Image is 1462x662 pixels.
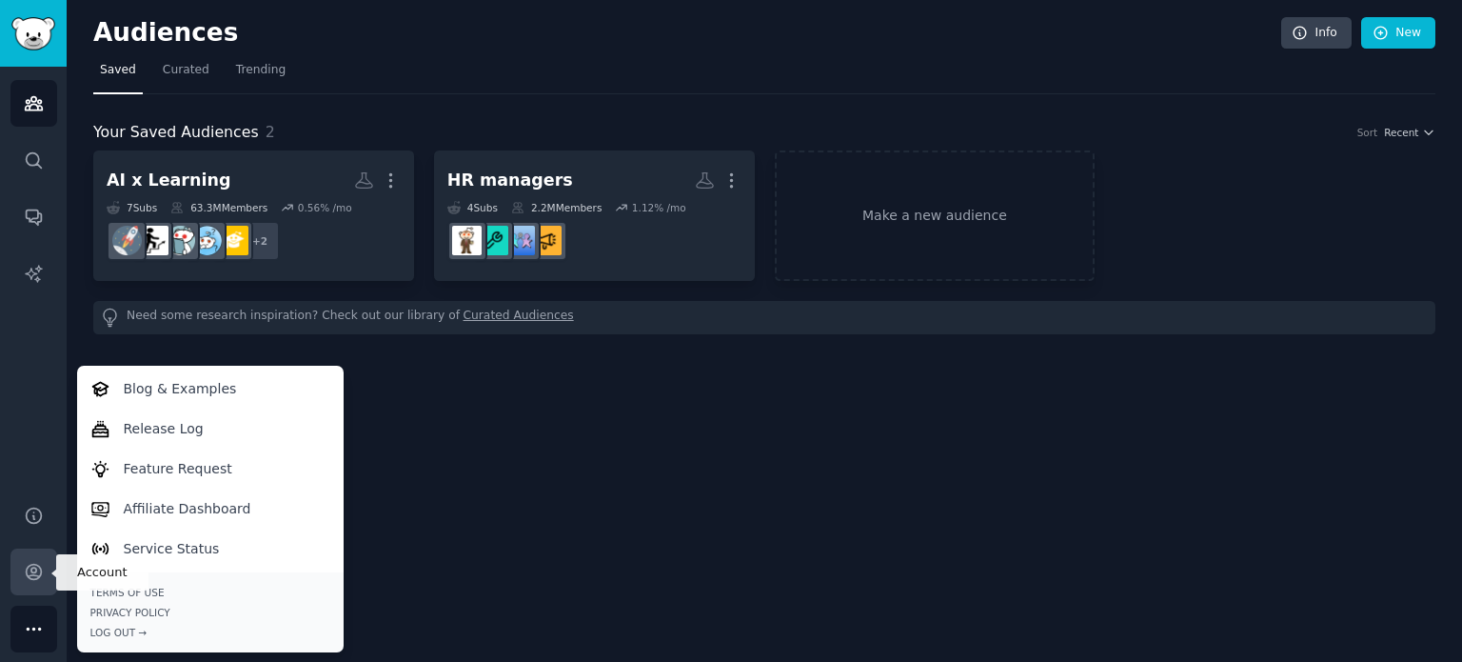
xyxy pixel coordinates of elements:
[112,226,142,255] img: startups
[1384,126,1435,139] button: Recent
[124,419,204,439] p: Release Log
[219,226,248,255] img: WatchandLearn
[532,226,562,255] img: changemanagement
[511,201,602,214] div: 2.2M Members
[229,55,292,94] a: Trending
[236,62,286,79] span: Trending
[447,201,498,214] div: 4 Sub s
[1281,17,1352,50] a: Info
[447,169,573,192] div: HR managers
[90,626,330,639] div: Log Out →
[11,17,55,50] img: GummySearch logo
[124,459,232,479] p: Feature Request
[80,409,340,449] a: Release Log
[124,379,237,399] p: Blog & Examples
[775,150,1096,281] a: Make a new audience
[124,539,220,559] p: Service Status
[93,121,259,145] span: Your Saved Audiences
[1357,126,1378,139] div: Sort
[632,201,686,214] div: 1.12 % /mo
[90,586,330,599] a: Terms of Use
[80,529,340,569] a: Service Status
[139,226,168,255] img: personalgrowthchannel
[170,201,267,214] div: 63.3M Members
[434,150,755,281] a: HR managers4Subs2.2MMembers1.12% /mochangemanagementAskHRmanagershumanresources
[107,169,230,192] div: AI x Learning
[1384,126,1418,139] span: Recent
[100,62,136,79] span: Saved
[266,123,275,141] span: 2
[93,301,1435,334] div: Need some research inspiration? Check out our library of
[80,369,340,409] a: Blog & Examples
[107,201,157,214] div: 7 Sub s
[166,226,195,255] img: IWantToLearn
[93,55,143,94] a: Saved
[298,201,352,214] div: 0.56 % /mo
[464,308,574,328] a: Curated Audiences
[240,221,280,261] div: + 2
[80,449,340,489] a: Feature Request
[505,226,535,255] img: AskHR
[90,606,330,619] a: Privacy Policy
[93,150,414,281] a: AI x Learning7Subs63.3MMembers0.56% /mo+2WatchandLearnAskRedditIWantToLearnpersonalgrowthchannels...
[156,55,216,94] a: Curated
[452,226,482,255] img: humanresources
[80,489,340,529] a: Affiliate Dashboard
[479,226,508,255] img: managers
[163,62,209,79] span: Curated
[93,18,1281,49] h2: Audiences
[192,226,222,255] img: AskReddit
[124,499,251,519] p: Affiliate Dashboard
[1361,17,1435,50] a: New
